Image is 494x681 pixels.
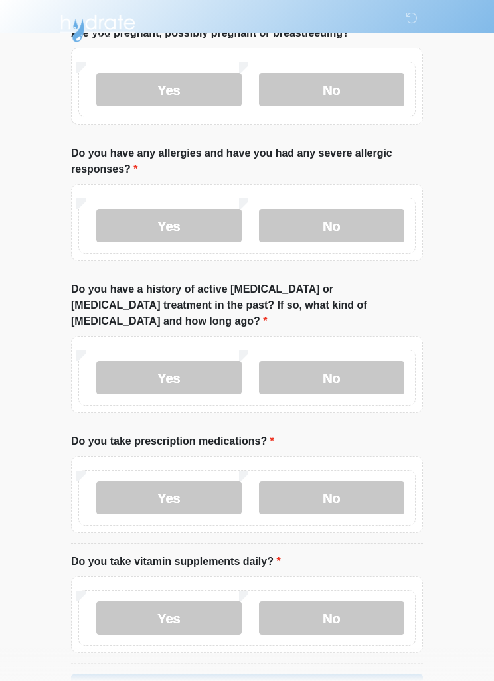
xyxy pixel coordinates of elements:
label: No [259,73,404,106]
label: No [259,481,404,514]
img: Hydrate IV Bar - Scottsdale Logo [58,10,137,43]
label: No [259,209,404,242]
label: Yes [96,73,242,106]
label: No [259,361,404,394]
label: Yes [96,209,242,242]
label: Do you take prescription medications? [71,433,274,449]
label: Yes [96,601,242,635]
label: Do you have any allergies and have you had any severe allergic responses? [71,145,423,177]
label: Do you have a history of active [MEDICAL_DATA] or [MEDICAL_DATA] treatment in the past? If so, wh... [71,281,423,329]
label: Yes [96,361,242,394]
label: Yes [96,481,242,514]
label: Do you take vitamin supplements daily? [71,554,281,569]
label: No [259,601,404,635]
